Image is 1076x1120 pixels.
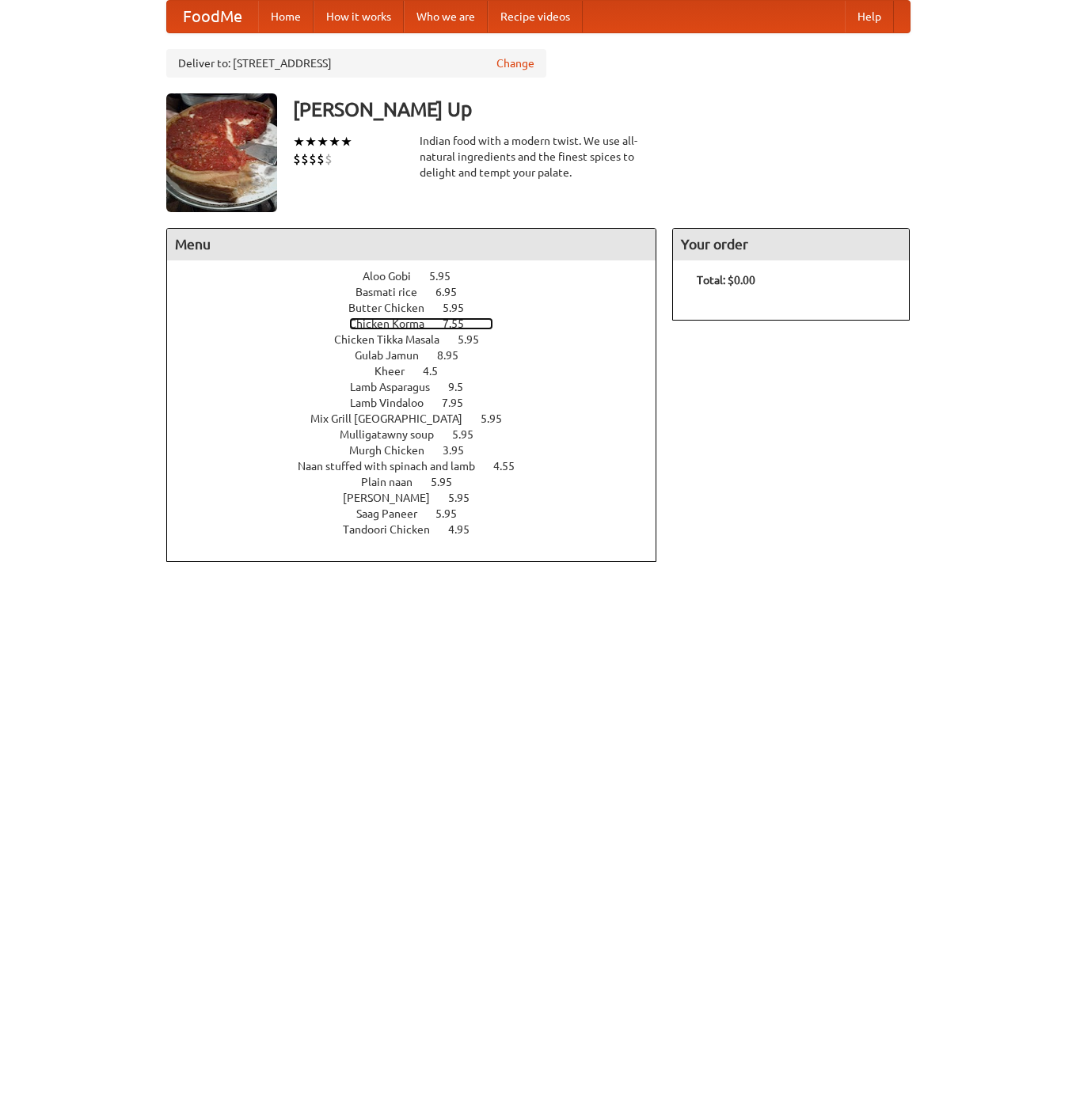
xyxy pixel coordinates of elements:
li: $ [317,150,325,168]
span: 5.95 [429,270,466,283]
a: Tandoori Chicken 4.95 [343,523,499,536]
span: 3.95 [443,444,480,457]
span: 4.5 [423,365,454,378]
a: How it works [314,1,404,32]
div: Indian food with a modern twist. We use all-natural ingredients and the finest spices to delight ... [420,133,657,180]
span: 6.95 [435,286,473,298]
h4: Menu [167,229,656,260]
a: Aloo Gobi 5.95 [363,270,480,283]
h4: Your order [673,229,909,260]
a: Help [845,1,894,32]
span: Chicken Korma [349,317,440,330]
li: ★ [317,133,329,150]
span: Lamb Asparagus [350,381,446,393]
a: Mix Grill [GEOGRAPHIC_DATA] 5.95 [310,412,531,425]
a: Chicken Korma 7.55 [349,317,493,330]
span: 4.95 [448,523,485,536]
span: Chicken Tikka Masala [334,333,455,346]
span: 5.95 [458,333,495,346]
span: 4.55 [493,460,530,473]
span: 5.95 [448,492,485,504]
span: Mulligatawny soup [340,428,450,441]
a: Naan stuffed with spinach and lamb 4.55 [298,460,544,473]
span: Naan stuffed with spinach and lamb [298,460,491,473]
span: 5.95 [435,507,473,520]
span: Kheer [375,365,420,378]
a: Kheer 4.5 [375,365,467,378]
span: Murgh Chicken [349,444,440,457]
a: [PERSON_NAME] 5.95 [343,492,499,504]
li: ★ [305,133,317,150]
span: 9.5 [448,381,479,393]
li: $ [309,150,317,168]
li: $ [325,150,333,168]
div: Deliver to: [STREET_ADDRESS] [166,49,546,78]
span: [PERSON_NAME] [343,492,446,504]
a: Change [496,55,534,71]
a: Home [258,1,314,32]
a: Basmati rice 6.95 [355,286,486,298]
a: Who we are [404,1,488,32]
span: Aloo Gobi [363,270,427,283]
span: 5.95 [431,476,468,488]
span: Butter Chicken [348,302,440,314]
span: 5.95 [481,412,518,425]
span: 7.95 [442,397,479,409]
li: ★ [340,133,352,150]
a: Plain naan 5.95 [361,476,481,488]
span: 8.95 [437,349,474,362]
a: Lamb Asparagus 9.5 [350,381,492,393]
span: Lamb Vindaloo [350,397,439,409]
span: Gulab Jamun [355,349,435,362]
span: 7.55 [443,317,480,330]
a: Gulab Jamun 8.95 [355,349,488,362]
span: Basmati rice [355,286,433,298]
a: Mulligatawny soup 5.95 [340,428,503,441]
li: ★ [329,133,340,150]
span: 5.95 [452,428,489,441]
a: Lamb Vindaloo 7.95 [350,397,492,409]
span: 5.95 [443,302,480,314]
a: FoodMe [167,1,258,32]
li: ★ [293,133,305,150]
li: $ [301,150,309,168]
a: Saag Paneer 5.95 [356,507,486,520]
span: Plain naan [361,476,428,488]
li: $ [293,150,301,168]
span: Mix Grill [GEOGRAPHIC_DATA] [310,412,478,425]
b: Total: $0.00 [697,274,755,287]
a: Butter Chicken 5.95 [348,302,493,314]
a: Recipe videos [488,1,583,32]
a: Chicken Tikka Masala 5.95 [334,333,508,346]
img: angular.jpg [166,93,277,212]
span: Tandoori Chicken [343,523,446,536]
a: Murgh Chicken 3.95 [349,444,493,457]
span: Saag Paneer [356,507,433,520]
h3: [PERSON_NAME] Up [293,93,911,125]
